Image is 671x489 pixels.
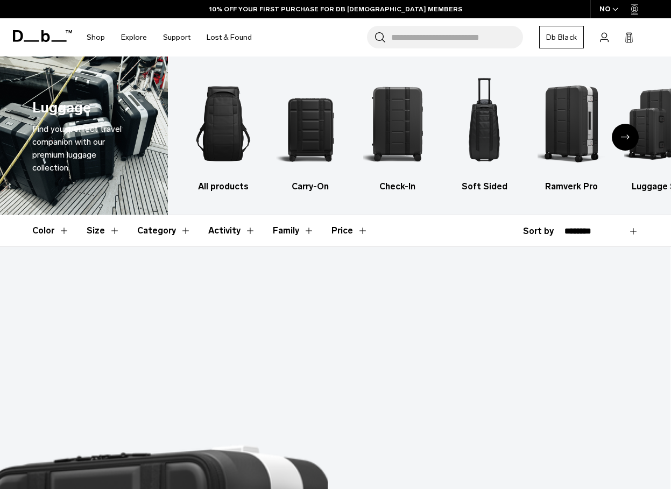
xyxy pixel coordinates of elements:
[276,73,344,193] li: 2 / 6
[363,73,432,175] img: Db
[276,180,344,193] h3: Carry-On
[32,124,122,173] span: Find your perfect travel companion with our premium luggage collection.
[209,4,462,14] a: 10% OFF YOUR FIRST PURCHASE FOR DB [DEMOGRAPHIC_DATA] MEMBERS
[450,73,519,175] img: Db
[331,215,368,246] button: Toggle Price
[207,18,252,56] a: Lost & Found
[87,215,120,246] button: Toggle Filter
[32,215,69,246] button: Toggle Filter
[273,215,314,246] button: Toggle Filter
[538,73,606,193] li: 5 / 6
[538,73,606,175] img: Db
[538,180,606,193] h3: Ramverk Pro
[121,18,147,56] a: Explore
[276,73,344,193] a: Db Carry-On
[189,73,258,193] a: Db All products
[450,180,519,193] h3: Soft Sided
[612,124,639,151] div: Next slide
[189,73,258,193] li: 1 / 6
[538,73,606,193] a: Db Ramverk Pro
[189,180,258,193] h3: All products
[189,73,258,175] img: Db
[32,97,91,119] h1: Luggage
[363,73,432,193] a: Db Check-In
[87,18,105,56] a: Shop
[363,73,432,193] li: 3 / 6
[276,73,344,175] img: Db
[539,26,584,48] a: Db Black
[137,215,191,246] button: Toggle Filter
[363,180,432,193] h3: Check-In
[450,73,519,193] li: 4 / 6
[79,18,260,56] nav: Main Navigation
[208,215,256,246] button: Toggle Filter
[450,73,519,193] a: Db Soft Sided
[163,18,190,56] a: Support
